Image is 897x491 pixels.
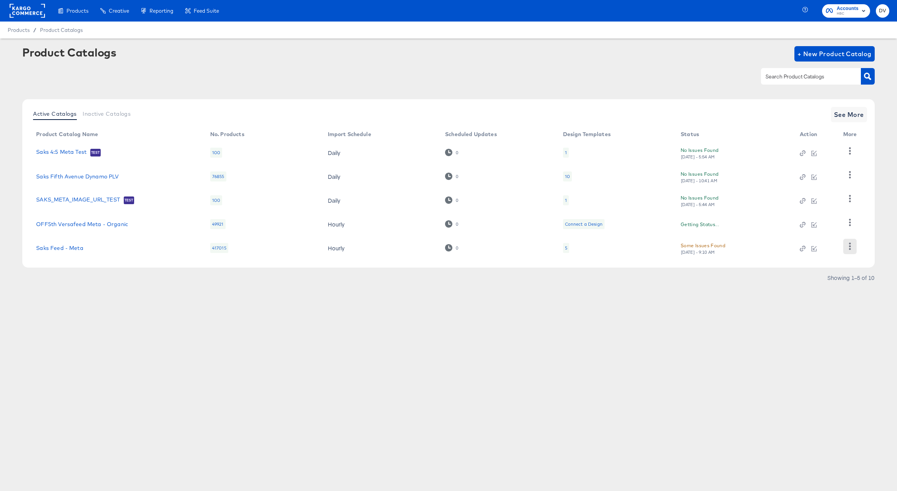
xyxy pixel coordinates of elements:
a: Saks Fifth Avenue Dynamo PLV [36,173,119,180]
div: 0 [455,198,458,203]
a: Saks Feed - Meta [36,245,83,251]
button: + New Product Catalog [794,46,875,62]
div: 0 [445,149,458,156]
a: Product Catalogs [40,27,83,33]
td: Daily [322,165,439,188]
td: Daily [322,188,439,212]
div: [DATE] - 9:10 AM [681,250,715,255]
div: 0 [455,150,458,155]
span: Inactive Catalogs [83,111,131,117]
div: Product Catalog Name [36,131,98,137]
div: 1 [563,148,569,158]
span: / [30,27,40,33]
span: Active Catalogs [33,111,76,117]
div: Product Catalogs [22,46,116,58]
div: No. Products [210,131,244,137]
td: Hourly [322,212,439,236]
a: Saks 4:5 Meta Test [36,149,86,156]
span: Creative [109,8,129,14]
span: Accounts [837,5,859,13]
div: Showing 1–5 of 10 [827,275,875,280]
div: 49921 [210,219,226,229]
span: See More [834,109,864,120]
div: 417015 [210,243,228,253]
span: DV [879,7,886,15]
div: 100 [210,148,222,158]
div: 0 [455,174,458,179]
span: Feed Suite [194,8,219,14]
div: Connect a Design [563,219,605,229]
input: Search Product Catalogs [764,72,846,81]
div: 0 [455,221,458,227]
td: Daily [322,141,439,165]
div: 1 [563,195,569,205]
button: Some Issues Found[DATE] - 9:10 AM [681,241,725,255]
div: 0 [445,244,458,251]
div: 100 [210,195,222,205]
th: More [837,128,866,141]
a: OFF5th Versafeed Meta - Organic [36,221,128,227]
div: 5 [565,245,567,251]
div: Scheduled Updates [445,131,497,137]
td: Hourly [322,236,439,260]
div: 1 [565,197,567,203]
div: 76855 [210,171,226,181]
span: Reporting [149,8,173,14]
div: 0 [445,220,458,228]
a: SAKS_META_IMAGE_URL_TEST [36,196,120,204]
button: DV [876,4,889,18]
div: 10 [565,173,570,180]
div: 0 [445,196,458,204]
span: Products [8,27,30,33]
span: Test [90,150,101,156]
span: Products [66,8,88,14]
span: Test [124,197,134,203]
div: Design Templates [563,131,611,137]
button: See More [831,107,867,122]
span: + New Product Catalog [797,48,872,59]
div: Some Issues Found [681,241,725,250]
div: 0 [445,173,458,180]
span: HBC [837,11,859,17]
div: 10 [563,171,572,181]
th: Status [674,128,794,141]
div: 5 [563,243,569,253]
div: Connect a Design [565,221,603,227]
th: Action [794,128,837,141]
div: Import Schedule [328,131,371,137]
button: AccountsHBC [822,4,870,18]
div: 1 [565,150,567,156]
div: 0 [455,245,458,251]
